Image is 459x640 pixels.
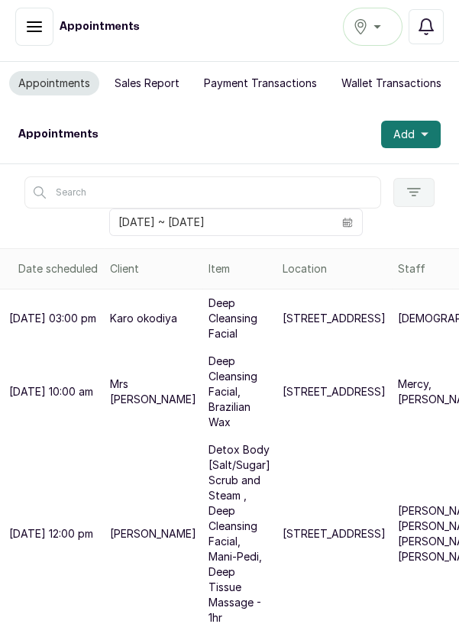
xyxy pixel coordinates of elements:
[9,71,99,95] button: Appointments
[110,261,196,276] div: Client
[283,526,386,541] p: [STREET_ADDRESS]
[208,354,270,430] p: Deep Cleansing Facial, Brazilian Wax
[110,311,177,326] p: Karo okodiya
[332,71,451,95] button: Wallet Transactions
[60,19,140,34] h1: Appointments
[208,442,270,625] p: Detox Body [Salt/Sugar] Scrub and Steam , Deep Cleansing Facial, Mani-Pedi, Deep Tissue Massage -...
[381,121,441,148] button: Add
[283,311,386,326] p: [STREET_ADDRESS]
[9,311,96,326] p: [DATE] 03:00 pm
[195,71,326,95] button: Payment Transactions
[24,176,381,208] input: Search
[393,127,415,142] span: Add
[18,261,98,276] div: Date scheduled
[9,526,93,541] p: [DATE] 12:00 pm
[18,127,99,142] h1: Appointments
[110,377,196,407] p: Mrs [PERSON_NAME]
[283,261,386,276] div: Location
[9,384,93,399] p: [DATE] 10:00 am
[105,71,189,95] button: Sales Report
[110,526,196,541] p: [PERSON_NAME]
[283,384,386,399] p: [STREET_ADDRESS]
[110,209,333,235] input: Select date
[208,296,270,341] p: Deep Cleansing Facial
[342,217,353,228] svg: calendar
[208,261,270,276] div: Item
